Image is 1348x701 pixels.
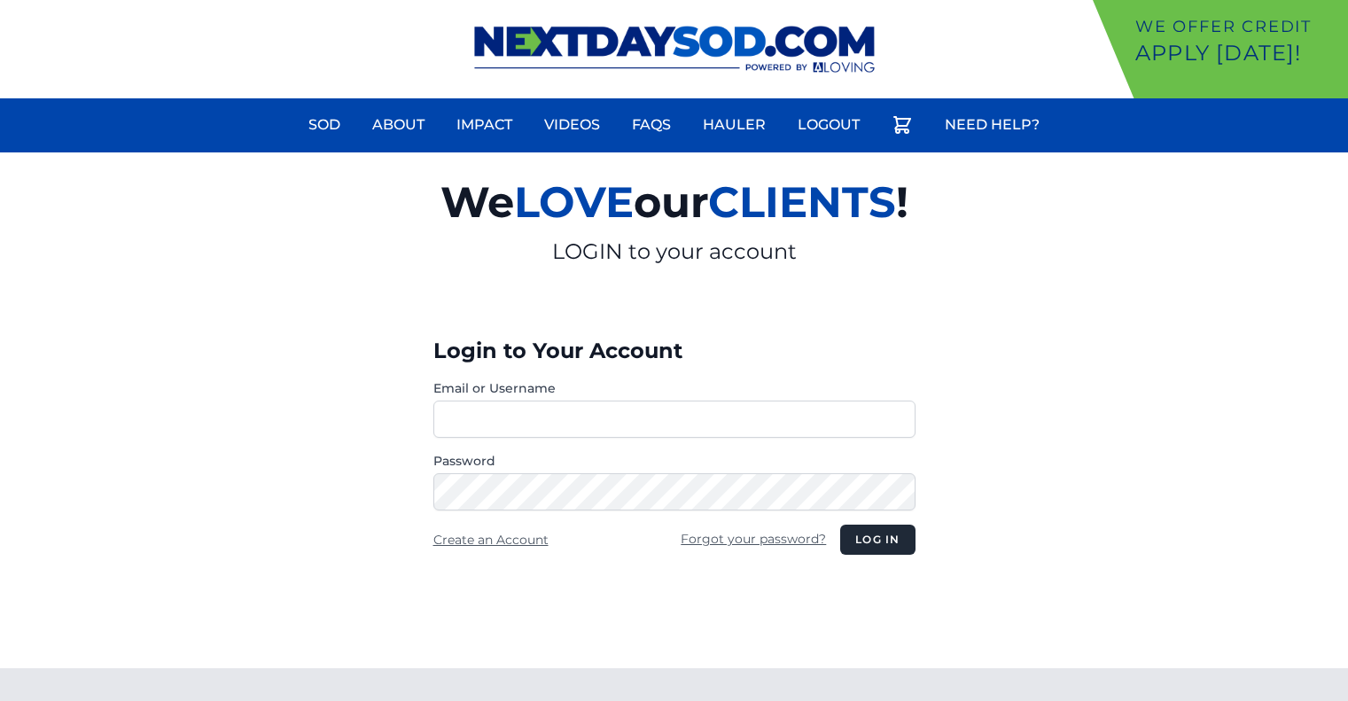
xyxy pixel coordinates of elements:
span: CLIENTS [708,176,896,228]
a: Need Help? [934,104,1050,146]
p: LOGIN to your account [235,238,1114,266]
h2: We our ! [235,167,1114,238]
label: Email or Username [433,379,916,397]
a: Impact [446,104,523,146]
a: Forgot your password? [681,531,826,547]
a: Videos [534,104,611,146]
a: About [362,104,435,146]
h3: Login to Your Account [433,337,916,365]
a: Sod [298,104,351,146]
span: LOVE [514,176,634,228]
a: Logout [787,104,870,146]
a: Create an Account [433,532,549,548]
p: Apply [DATE]! [1135,39,1341,67]
a: Hauler [692,104,776,146]
a: FAQs [621,104,682,146]
label: Password [433,452,916,470]
p: We offer Credit [1135,14,1341,39]
button: Log in [840,525,915,555]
